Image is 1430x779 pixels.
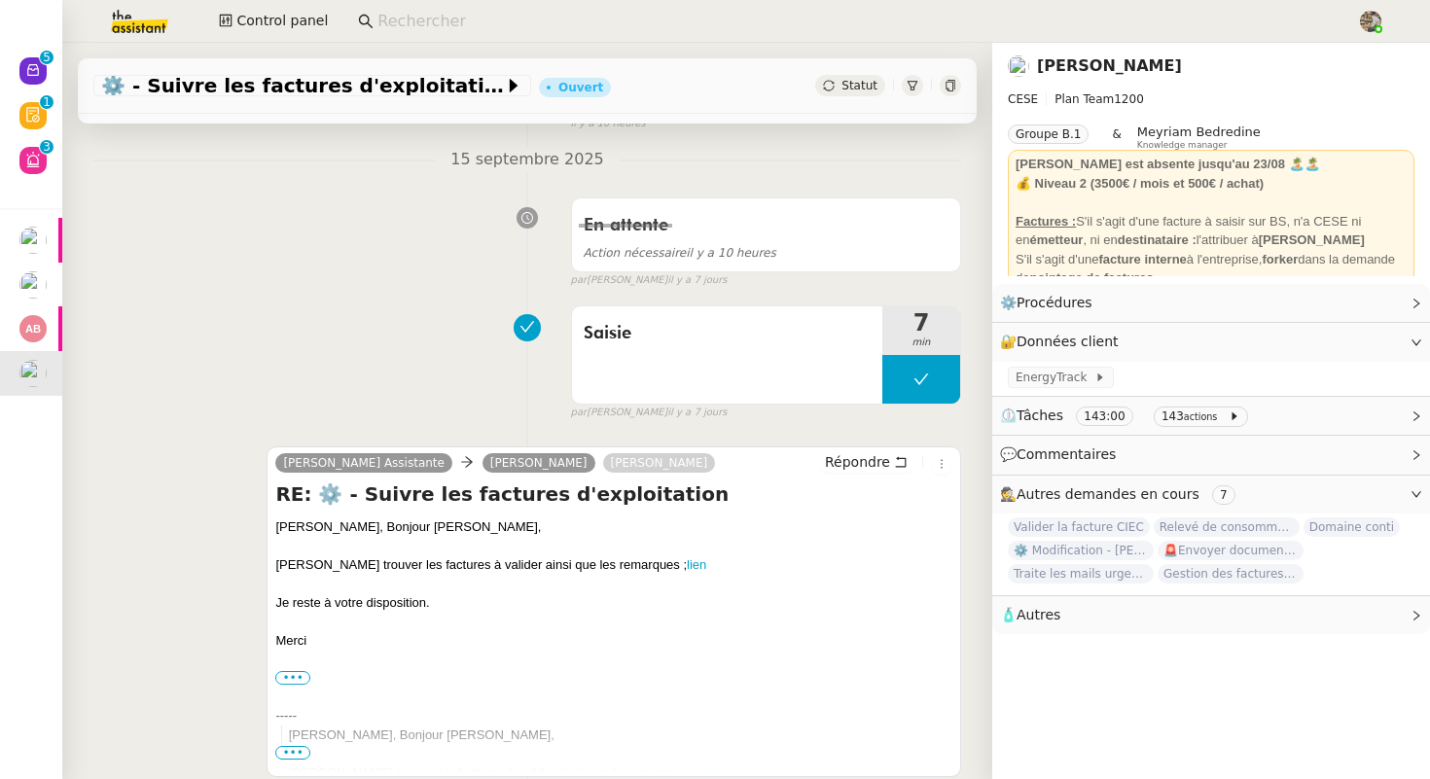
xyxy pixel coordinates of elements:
[1000,331,1126,353] span: 🔐
[571,405,588,421] span: par
[275,631,952,651] div: Merci
[667,272,727,289] span: il y a 7 jours
[1000,407,1256,423] span: ⏲️
[603,454,716,472] a: [PERSON_NAME]
[1029,270,1153,285] strong: pointage de factures
[1008,92,1038,106] span: CESE
[992,436,1430,474] div: 💬Commentaires
[1016,176,1264,191] strong: 💰 Niveau 2 (3500€ / mois et 500€ / achat)
[43,95,51,113] p: 1
[1137,124,1261,150] app-user-label: Knowledge manager
[1212,485,1235,505] nz-tag: 7
[275,706,952,726] div: -----
[571,405,728,421] small: [PERSON_NAME]
[275,480,952,508] h4: RE: ⚙️ - Suivre les factures d'exploitation
[43,51,51,68] p: 5
[841,79,877,92] span: Statut
[1055,92,1114,106] span: Plan Team
[275,746,310,760] span: •••
[1118,232,1197,247] strong: destinataire :
[101,76,504,95] span: ⚙️ - Suivre les factures d'exploitation
[19,271,47,299] img: users%2FAXgjBsdPtrYuxuZvIJjRexEdqnq2%2Favatar%2F1599931753966.jpeg
[1017,407,1063,423] span: Tâches
[667,405,727,421] span: il y a 7 jours
[1008,517,1150,537] span: Valider la facture CIEC
[1017,607,1060,622] span: Autres
[1017,486,1199,502] span: Autres demandes en cours
[1259,232,1365,247] strong: [PERSON_NAME]
[584,246,776,260] span: il y a 10 heures
[1029,232,1083,247] strong: émetteur
[571,272,728,289] small: [PERSON_NAME]
[992,323,1430,361] div: 🔐Données client
[1154,517,1300,537] span: Relevé de consommations - [DATE]
[1016,157,1320,171] strong: [PERSON_NAME] est absente jusqu'au 23/08 🏝️🏝️
[1099,252,1187,266] strong: facture interne
[992,284,1430,322] div: ⚙️Procédures
[992,476,1430,513] div: 🕵️Autres demandes en cours 7
[435,147,620,173] span: 15 septembre 2025
[483,454,595,472] a: [PERSON_NAME]
[1016,250,1407,288] div: S'il s'agit d'une à l'entreprise, dans la demande de
[584,246,687,260] span: Action nécessaire
[882,311,960,335] span: 7
[584,319,871,348] span: Saisie
[1017,334,1119,349] span: Données client
[1037,56,1182,75] a: [PERSON_NAME]
[1114,92,1144,106] span: 1200
[275,555,952,575] div: [PERSON_NAME] trouver les factures à valider ainsi que les remarques ;
[992,397,1430,435] div: ⏲️Tâches 143:00 143actions
[687,557,706,572] a: lien
[818,451,914,473] button: Répondre
[40,51,54,64] nz-badge-sup: 5
[1112,124,1121,150] span: &
[584,217,668,234] span: En attente
[1000,292,1101,314] span: ⚙️
[1008,564,1154,584] span: Traite les mails urgents
[1017,295,1092,310] span: Procédures
[275,517,952,537] div: [PERSON_NAME], Bonjour [PERSON_NAME],
[236,10,328,32] span: Control panel
[1000,446,1125,462] span: 💬
[1360,11,1381,32] img: 388bd129-7e3b-4cb1-84b4-92a3d763e9b7
[275,454,452,472] a: [PERSON_NAME] Assistante
[825,452,890,472] span: Répondre
[43,140,51,158] p: 3
[40,95,54,109] nz-badge-sup: 1
[558,82,603,93] div: Ouvert
[1000,486,1243,502] span: 🕵️
[1304,517,1400,537] span: Domaine conti
[1158,564,1304,584] span: Gestion des factures fournisseurs - [DATE]
[289,726,952,745] div: [PERSON_NAME], Bonjour [PERSON_NAME],
[882,335,960,351] span: min
[1076,407,1132,426] nz-tag: 143:00
[19,315,47,342] img: svg
[377,9,1338,35] input: Rechercher
[1016,368,1094,387] span: EnergyTrack
[40,140,54,154] nz-badge-sup: 3
[207,8,340,35] button: Control panel
[1008,124,1089,144] nz-tag: Groupe B.1
[1016,214,1076,229] u: Factures :
[1016,212,1407,250] div: S'il s'agit d'une facture à saisir sur BS, n'a CESE ni en , ni en l'attribuer à
[1000,607,1060,622] span: 🧴
[275,671,310,685] label: •••
[1008,541,1154,560] span: ⚙️ Modification - [PERSON_NAME] et suivi des devis sur Energy Track
[992,596,1430,634] div: 🧴Autres
[1262,252,1298,266] strong: forker
[1137,140,1228,151] span: Knowledge manager
[1017,446,1116,462] span: Commentaires
[1184,411,1218,422] small: actions
[571,116,646,132] span: il y a 10 heures
[19,360,47,387] img: users%2FHIWaaSoTa5U8ssS5t403NQMyZZE3%2Favatar%2Fa4be050e-05fa-4f28-bbe7-e7e8e4788720
[275,593,952,613] div: Je reste à votre disposition.
[1162,409,1184,423] span: 143
[19,227,47,254] img: users%2FHIWaaSoTa5U8ssS5t403NQMyZZE3%2Favatar%2Fa4be050e-05fa-4f28-bbe7-e7e8e4788720
[1008,55,1029,77] img: users%2FHIWaaSoTa5U8ssS5t403NQMyZZE3%2Favatar%2Fa4be050e-05fa-4f28-bbe7-e7e8e4788720
[1137,124,1261,139] span: Meyriam Bedredine
[1158,541,1304,560] span: 🚨Envoyer documents résidence plein air
[571,272,588,289] span: par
